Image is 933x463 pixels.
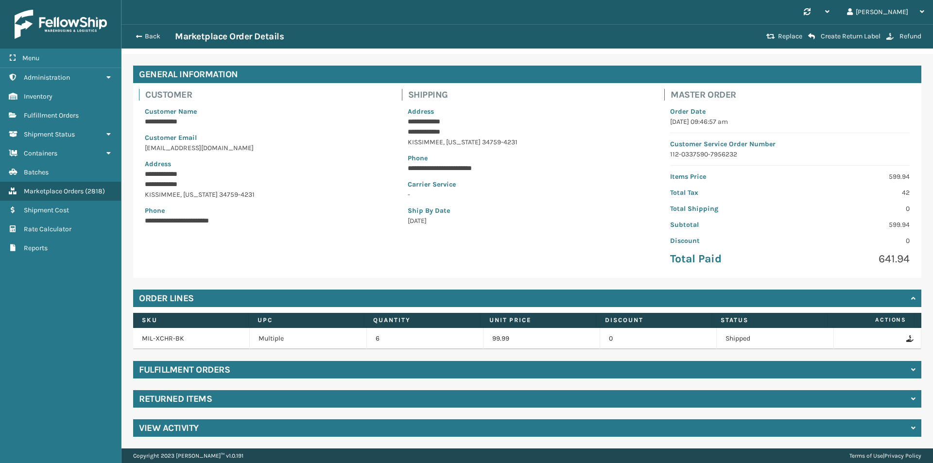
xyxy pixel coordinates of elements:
[24,187,84,195] span: Marketplace Orders
[883,32,924,41] button: Refund
[139,393,212,405] h4: Returned Items
[670,220,784,230] p: Subtotal
[670,252,784,266] p: Total Paid
[142,316,240,325] label: SKU
[367,328,484,349] td: 6
[24,130,75,138] span: Shipment Status
[796,236,910,246] p: 0
[849,448,921,463] div: |
[408,89,653,101] h4: Shipping
[250,328,366,349] td: Multiple
[145,106,384,117] p: Customer Name
[721,316,818,325] label: Status
[600,328,717,349] td: 0
[605,316,703,325] label: Discount
[670,117,910,127] p: [DATE] 09:46:57 am
[85,187,105,195] span: ( 2818 )
[130,32,175,41] button: Back
[133,448,243,463] p: Copyright 2023 [PERSON_NAME]™ v 1.0.191
[671,89,916,101] h4: Master Order
[145,143,384,153] p: [EMAIL_ADDRESS][DOMAIN_NAME]
[886,33,894,40] i: Refund
[796,204,910,214] p: 0
[139,422,199,434] h4: View Activity
[142,334,184,343] a: MIL-XCHR-BK
[22,54,39,62] span: Menu
[24,73,70,82] span: Administration
[884,452,921,459] a: Privacy Policy
[906,335,912,342] i: Refund Order Line
[670,139,910,149] p: Customer Service Order Number
[796,171,910,182] p: 599.94
[175,31,284,42] h3: Marketplace Order Details
[145,206,384,216] p: Phone
[408,107,434,116] span: Address
[763,32,805,41] button: Replace
[796,188,910,198] p: 42
[145,133,384,143] p: Customer Email
[145,160,171,168] span: Address
[830,312,912,328] span: Actions
[24,111,79,120] span: Fulfillment Orders
[139,364,230,376] h4: Fulfillment Orders
[139,292,194,304] h4: Order Lines
[24,92,52,101] span: Inventory
[670,204,784,214] p: Total Shipping
[408,137,647,147] p: KISSIMMEE , [US_STATE] 34759-4231
[133,66,921,83] h4: General Information
[670,188,784,198] p: Total Tax
[670,149,910,159] p: 112-0337590-7956232
[24,244,48,252] span: Reports
[849,452,883,459] a: Terms of Use
[717,328,833,349] td: Shipped
[805,32,883,41] button: Create Return Label
[808,33,815,40] i: Create Return Label
[670,171,784,182] p: Items Price
[408,153,647,163] p: Phone
[796,220,910,230] p: 599.94
[258,316,355,325] label: UPC
[489,316,587,325] label: Unit Price
[24,168,49,176] span: Batches
[766,33,775,40] i: Replace
[408,206,647,216] p: Ship By Date
[408,216,647,226] p: [DATE]
[408,189,647,200] p: -
[484,328,600,349] td: 99.99
[24,206,69,214] span: Shipment Cost
[24,149,57,157] span: Containers
[15,10,107,39] img: logo
[408,179,647,189] p: Carrier Service
[373,316,471,325] label: Quantity
[24,225,71,233] span: Rate Calculator
[145,89,390,101] h4: Customer
[670,236,784,246] p: Discount
[145,189,384,200] p: KISSIMMEE , [US_STATE] 34759-4231
[796,252,910,266] p: 641.94
[670,106,910,117] p: Order Date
